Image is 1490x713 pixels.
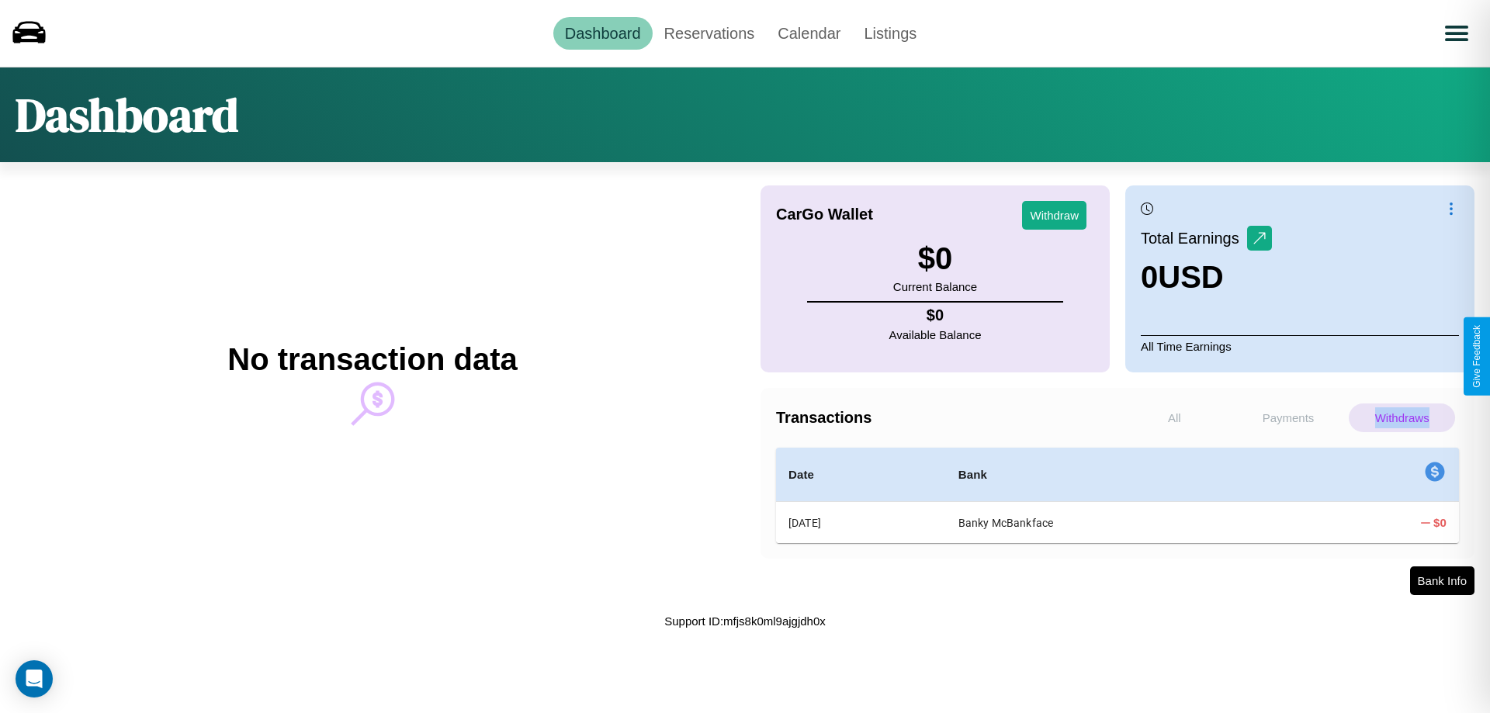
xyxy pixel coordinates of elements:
[1141,335,1459,357] p: All Time Earnings
[893,276,977,297] p: Current Balance
[852,17,928,50] a: Listings
[776,448,1459,543] table: simple table
[1349,403,1455,432] p: Withdraws
[889,306,982,324] h4: $ 0
[788,466,934,484] h4: Date
[553,17,653,50] a: Dashboard
[1471,325,1482,388] div: Give Feedback
[766,17,852,50] a: Calendar
[1435,12,1478,55] button: Open menu
[958,466,1288,484] h4: Bank
[1141,224,1247,252] p: Total Earnings
[776,502,946,544] th: [DATE]
[227,342,517,377] h2: No transaction data
[1022,201,1086,230] button: Withdraw
[776,409,1117,427] h4: Transactions
[16,660,53,697] div: Open Intercom Messenger
[664,611,826,632] p: Support ID: mfjs8k0ml9ajgjdh0x
[653,17,767,50] a: Reservations
[16,83,238,147] h1: Dashboard
[1141,260,1272,295] h3: 0 USD
[1433,514,1447,531] h4: $ 0
[1121,403,1228,432] p: All
[1410,566,1474,595] button: Bank Info
[1235,403,1342,432] p: Payments
[946,502,1301,544] th: Banky McBankface
[893,241,977,276] h3: $ 0
[776,206,873,223] h4: CarGo Wallet
[889,324,982,345] p: Available Balance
